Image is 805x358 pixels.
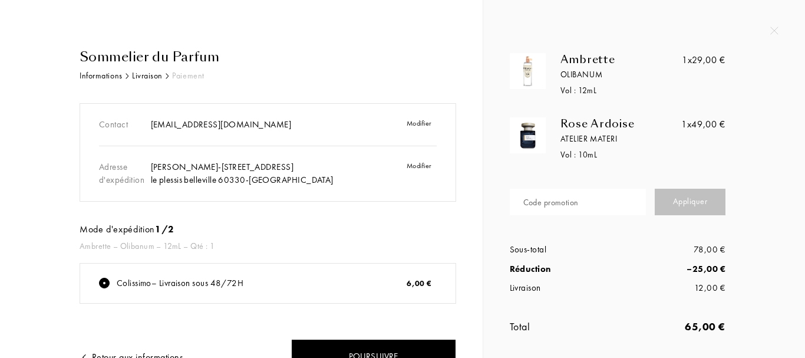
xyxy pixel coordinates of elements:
[618,262,725,276] div: – 25,00 €
[340,271,443,297] div: 6,00 €
[510,318,618,334] div: Total
[618,318,725,334] div: 65,00 €
[560,149,689,161] div: Vol : 10 mL
[618,281,725,295] div: 12,00 €
[151,118,392,132] div: [EMAIL_ADDRESS][DOMAIN_NAME]
[151,160,392,187] div: [PERSON_NAME] - [STREET_ADDRESS] le plessis belleville 60330 - [GEOGRAPHIC_DATA]
[80,70,123,82] div: Informations
[99,111,151,139] div: Contact
[560,133,689,145] div: Atelier Materi
[117,277,243,290] div: Colissimo – Livraison sous 48/72H
[655,189,725,215] div: Appliquer
[392,111,444,139] div: Modifier
[392,153,444,194] div: Modifier
[510,243,618,257] div: Sous-total
[681,118,691,130] span: 1x
[560,84,689,97] div: Vol : 12 mL
[166,73,169,79] img: arr_black.svg
[155,223,174,235] span: 1 / 2
[513,56,543,86] img: 37HW67EFXT.png
[560,68,689,81] div: Olibanum
[523,196,579,209] div: Code promotion
[618,243,725,257] div: 78,00 €
[682,53,725,67] div: 29,00 €
[681,117,725,132] div: 49,00 €
[510,281,618,295] div: Livraison
[560,53,689,66] div: Ambrette
[682,54,692,66] span: 1x
[80,240,456,252] div: Ambrette – Olibanum – 12mL – Qté : 1
[80,47,456,67] div: Sommelier du Parfum
[80,222,456,237] div: Mode d'expédition
[560,117,689,130] div: Rose Ardoise
[510,262,618,276] div: Réduction
[513,120,543,150] img: SQUIANSGHG.png
[132,70,163,82] div: Livraison
[99,153,151,194] div: Adresse d'expédition
[172,70,204,82] div: Paiement
[770,27,778,35] img: quit_onboard.svg
[126,73,129,79] img: arr_black.svg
